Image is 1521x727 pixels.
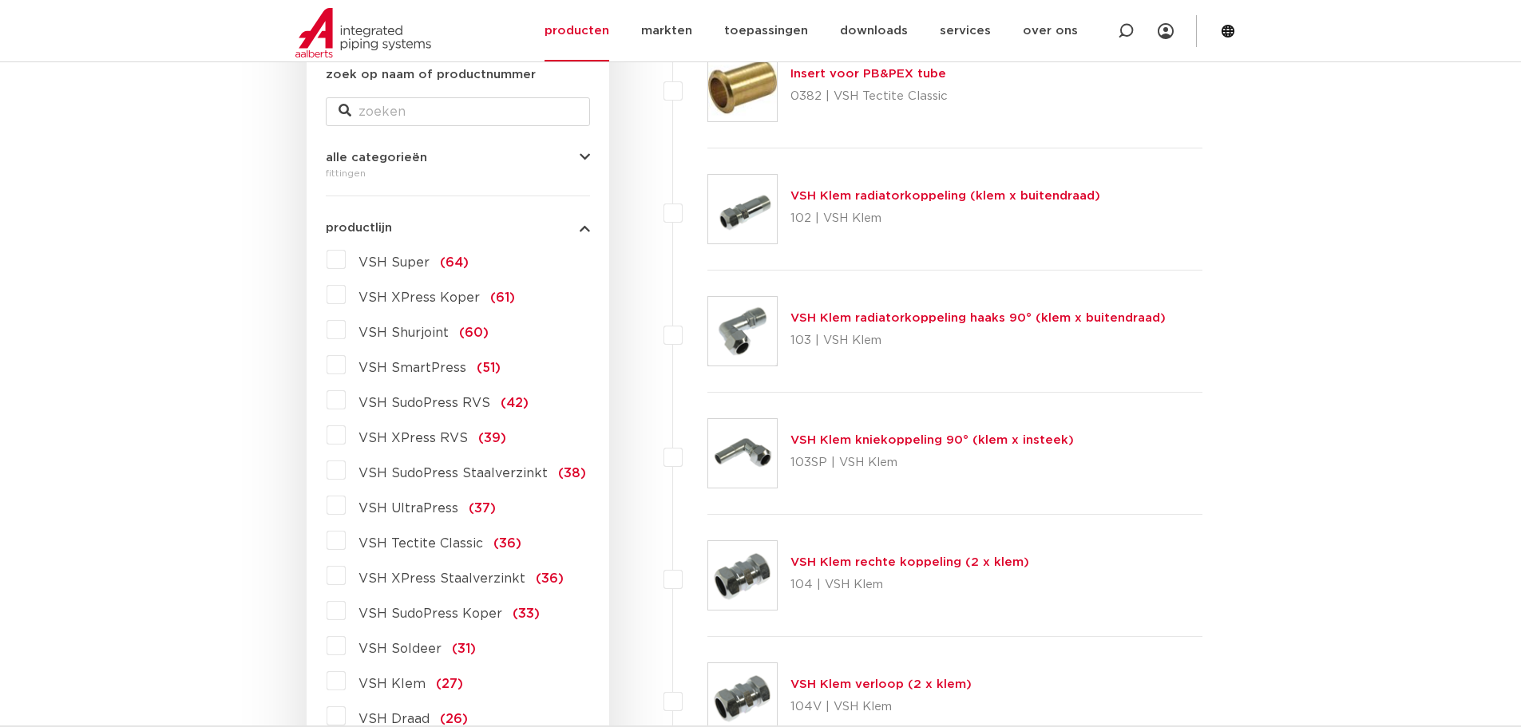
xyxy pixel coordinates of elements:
[326,222,392,234] span: productlijn
[708,175,777,243] img: Thumbnail for VSH Klem radiatorkoppeling (klem x buitendraad)
[326,152,590,164] button: alle categorieën
[790,312,1166,324] a: VSH Klem radiatorkoppeling haaks 90° (klem x buitendraad)
[708,53,777,121] img: Thumbnail for Insert voor PB&PEX tube
[326,222,590,234] button: productlijn
[358,502,458,515] span: VSH UltraPress
[358,572,525,585] span: VSH XPress Staalverzinkt
[358,432,468,444] span: VSH XPress RVS
[708,541,777,610] img: Thumbnail for VSH Klem rechte koppeling (2 x klem)
[326,164,590,183] div: fittingen
[790,678,972,690] a: VSH Klem verloop (2 x klem)
[513,607,540,620] span: (33)
[326,152,427,164] span: alle categorieën
[790,84,948,109] p: 0382 | VSH Tectite Classic
[790,694,972,720] p: 104V | VSH Klem
[790,572,1029,598] p: 104 | VSH Klem
[469,502,496,515] span: (37)
[358,537,483,550] span: VSH Tectite Classic
[790,556,1029,568] a: VSH Klem rechte koppeling (2 x klem)
[477,362,501,374] span: (51)
[358,678,426,690] span: VSH Klem
[790,328,1166,354] p: 103 | VSH Klem
[708,297,777,365] img: Thumbnail for VSH Klem radiatorkoppeling haaks 90° (klem x buitendraad)
[440,713,468,725] span: (26)
[459,326,489,339] span: (60)
[501,397,529,409] span: (42)
[790,68,946,80] a: Insert voor PB&PEX tube
[790,434,1074,446] a: VSH Klem kniekoppeling 90° (klem x insteek)
[790,206,1100,231] p: 102 | VSH Klem
[436,678,463,690] span: (27)
[358,256,430,269] span: VSH Super
[326,97,590,126] input: zoeken
[478,432,506,444] span: (39)
[790,190,1100,202] a: VSH Klem radiatorkoppeling (klem x buitendraad)
[536,572,564,585] span: (36)
[358,362,466,374] span: VSH SmartPress
[326,65,536,85] label: zoek op naam of productnummer
[358,326,449,339] span: VSH Shurjoint
[790,450,1074,476] p: 103SP | VSH Klem
[358,291,480,304] span: VSH XPress Koper
[558,467,586,480] span: (38)
[490,291,515,304] span: (61)
[358,607,502,620] span: VSH SudoPress Koper
[440,256,469,269] span: (64)
[358,467,548,480] span: VSH SudoPress Staalverzinkt
[358,397,490,409] span: VSH SudoPress RVS
[358,713,430,725] span: VSH Draad
[493,537,521,550] span: (36)
[358,642,442,655] span: VSH Soldeer
[708,419,777,488] img: Thumbnail for VSH Klem kniekoppeling 90° (klem x insteek)
[452,642,476,655] span: (31)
